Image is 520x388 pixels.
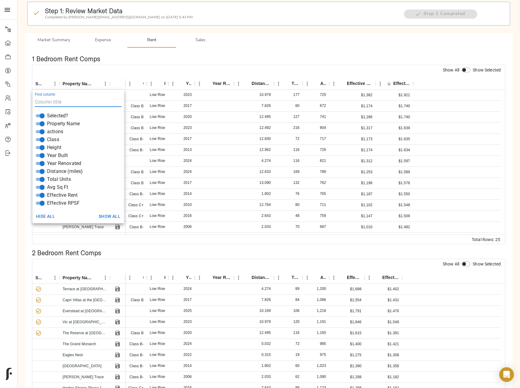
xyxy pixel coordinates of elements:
p: As Of July 2025 [398,202,410,208]
label: Find column [35,92,55,97]
p: As Of July 2025 [398,213,410,219]
div: Height [147,78,168,90]
a: Everstead at [GEOGRAPHIC_DATA] [63,309,124,313]
div: Year Built [186,78,192,90]
div: Show Selected [471,260,502,268]
span: Expense [82,37,124,44]
button: Sort [177,273,186,282]
div: Low Rise [150,224,165,229]
div: 10.979 [259,319,271,324]
div: 89 [295,286,300,291]
span: Selected? [47,112,68,119]
div: Selected? [35,78,42,90]
div: 717 [320,136,326,141]
div: 2023 [184,319,192,324]
button: Menu [50,79,60,88]
div: 2.643 [261,213,271,218]
button: Menu [195,79,204,88]
button: Sort [374,273,382,282]
div: Low Rise [150,169,165,174]
div: 687 [320,224,326,229]
div: 7.826 [261,103,271,108]
a: The Grand Monarch [63,342,96,346]
p: As Of July 2025 [387,352,399,358]
div: 2017 [184,180,192,185]
button: Menu [125,273,134,282]
div: 12.633 [259,169,271,174]
div: Low Rise [150,202,165,207]
p: As Of July 2025 [350,330,362,336]
p: As Of July 2025 [361,114,373,120]
div: 13.090 [259,180,271,185]
a: The Reserve at [GEOGRAPHIC_DATA] [63,331,128,335]
p: As Of July 2025 [387,319,399,325]
div: Class [125,78,147,90]
p: As Of July 2025 [398,125,410,131]
button: Menu [303,273,312,282]
p: As Of July 2025 [387,286,399,292]
span: Avg Sq Ft [47,184,68,191]
p: As Of July 2025 [387,363,399,369]
div: Low Rise [150,92,165,97]
button: Sort [385,79,393,88]
a: Capri Villas at the [GEOGRAPHIC_DATA] [63,298,132,302]
h2: 1 Bedroom Rent Comps [32,55,505,63]
div: 60 [295,363,300,368]
p: Class B- [129,136,144,142]
div: Year Built [186,272,192,284]
div: 2022 [184,352,192,357]
p: Class B [131,103,144,109]
div: 711 [320,202,326,207]
div: 2023 [184,92,192,97]
button: Menu [147,79,156,88]
p: As Of July 2025 [361,147,373,153]
p: As Of July 2025 [361,158,373,164]
div: Low Rise [150,213,165,218]
button: Sort [134,273,143,282]
p: As Of July 2025 [350,286,362,292]
div: Low Rise [150,180,165,185]
button: Menu [101,273,110,282]
div: Effective Rent [329,272,365,284]
div: Avg Sq Ft [320,78,326,90]
p: As Of July 2025 [350,352,362,358]
div: 821 [320,158,326,163]
button: Sort [156,273,164,282]
div: Selected? [35,272,42,284]
button: Save [113,339,122,349]
p: As Of July 2025 [398,92,410,98]
div: 72 [295,341,300,346]
div: 7.826 [261,297,271,302]
div: Total Rows: 25 [472,236,500,243]
p: Class B [131,114,144,120]
p: Class B [131,169,144,175]
div: 2014 [184,363,192,368]
div: 2014 [184,191,192,196]
button: Save [113,361,122,371]
button: Menu [168,79,177,88]
div: Total Units [274,78,303,90]
button: Save [113,295,122,305]
div: 741 [320,114,326,119]
p: Class B- [129,341,144,347]
div: Total Units [292,78,300,90]
div: 975 [320,352,326,357]
p: As Of July 2025 [350,319,362,325]
button: Sort [312,273,320,282]
button: Sort [283,79,292,88]
button: Menu [234,273,243,282]
button: Sort [243,273,252,282]
p: As Of July 2025 [361,202,373,208]
div: Open Intercom Messenger [499,367,514,382]
p: Class B [131,330,144,336]
strong: Step 1: Review Market Data [45,7,122,15]
div: 789 [320,169,326,174]
a: [GEOGRAPHIC_DATA] [63,364,101,368]
button: Sort [156,79,164,88]
p: As Of July 2025 [398,191,410,197]
p: Class C+ [128,202,144,208]
a: Vic at [GEOGRAPHIC_DATA] [63,320,112,324]
div: 2024 [184,341,192,346]
button: Sort [338,79,347,88]
div: 2017 [184,103,192,108]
